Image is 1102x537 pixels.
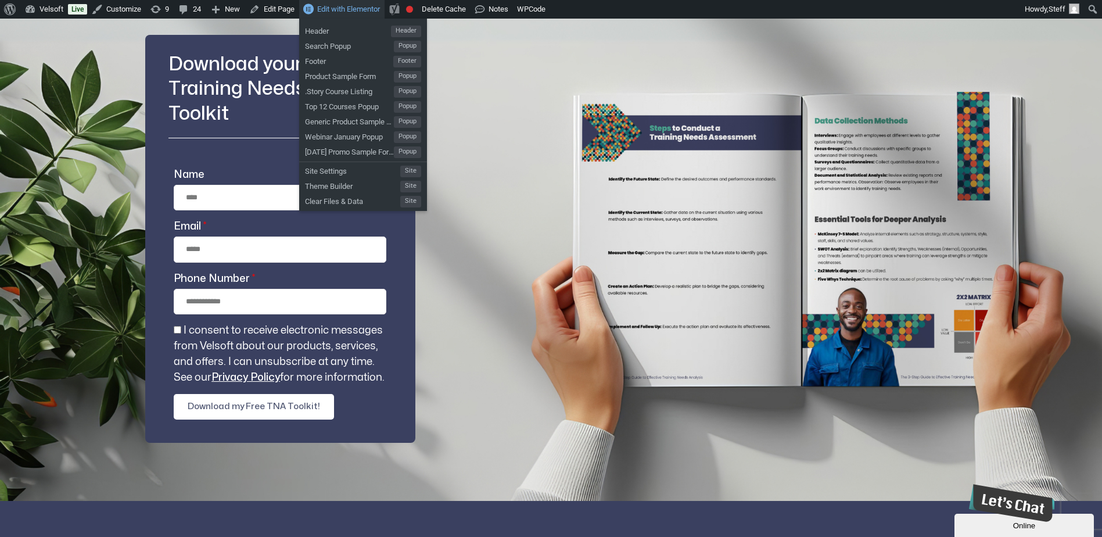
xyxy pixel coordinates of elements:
[174,325,385,382] label: I consent to receive electronic messages from Velsoft about our products, services, and offers. I...
[305,113,394,128] span: Generic Product Sample Form
[394,101,421,113] span: Popup
[299,83,427,98] a: .Story Course ListingPopup
[168,52,392,127] h2: Download your Free Training Needs Analysis Toolkit
[400,166,421,177] span: Site
[299,162,427,177] a: Site SettingsSite
[305,177,400,192] span: Theme Builder
[211,373,280,382] a: Privacy Policy
[305,192,400,207] span: Clear Files & Data
[305,22,391,37] span: Header
[299,67,427,83] a: Product Sample FormPopup
[299,52,427,67] a: FooterFooter
[305,52,393,67] span: Footer
[299,177,427,192] a: Theme BuilderSite
[174,219,206,237] label: Email
[68,4,87,15] a: Live
[305,83,394,98] span: .Story Course Listing
[394,116,421,128] span: Popup
[299,128,427,143] a: Webinar January PopupPopup
[1049,5,1065,13] span: Steff
[400,196,421,207] span: Site
[174,394,334,420] button: Download my Free TNA Toolkit!
[317,5,380,13] span: Edit with Elementor
[394,86,421,98] span: Popup
[299,37,427,52] a: Search PopupPopup
[174,271,255,289] label: Phone Number
[299,98,427,113] a: Top 12 Courses PopupPopup
[394,41,421,52] span: Popup
[188,400,320,414] span: Download my Free TNA Toolkit!
[394,131,421,143] span: Popup
[954,511,1096,537] iframe: chat widget
[394,71,421,83] span: Popup
[299,192,427,207] a: Clear Files & DataSite
[174,167,204,185] label: Name
[5,5,95,42] img: Chat attention grabber
[964,479,1054,527] iframe: chat widget
[393,56,421,67] span: Footer
[305,143,394,158] span: [DATE] Promo Sample Form
[299,143,427,158] a: [DATE] Promo Sample FormPopup
[305,162,400,177] span: Site Settings
[305,37,394,52] span: Search Popup
[305,128,394,143] span: Webinar January Popup
[400,181,421,192] span: Site
[305,67,394,83] span: Product Sample Form
[394,146,421,158] span: Popup
[406,6,413,13] div: Focus keyphrase not set
[299,113,427,128] a: Generic Product Sample FormPopup
[305,98,394,113] span: Top 12 Courses Popup
[391,26,421,37] span: Header
[299,22,427,37] a: HeaderHeader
